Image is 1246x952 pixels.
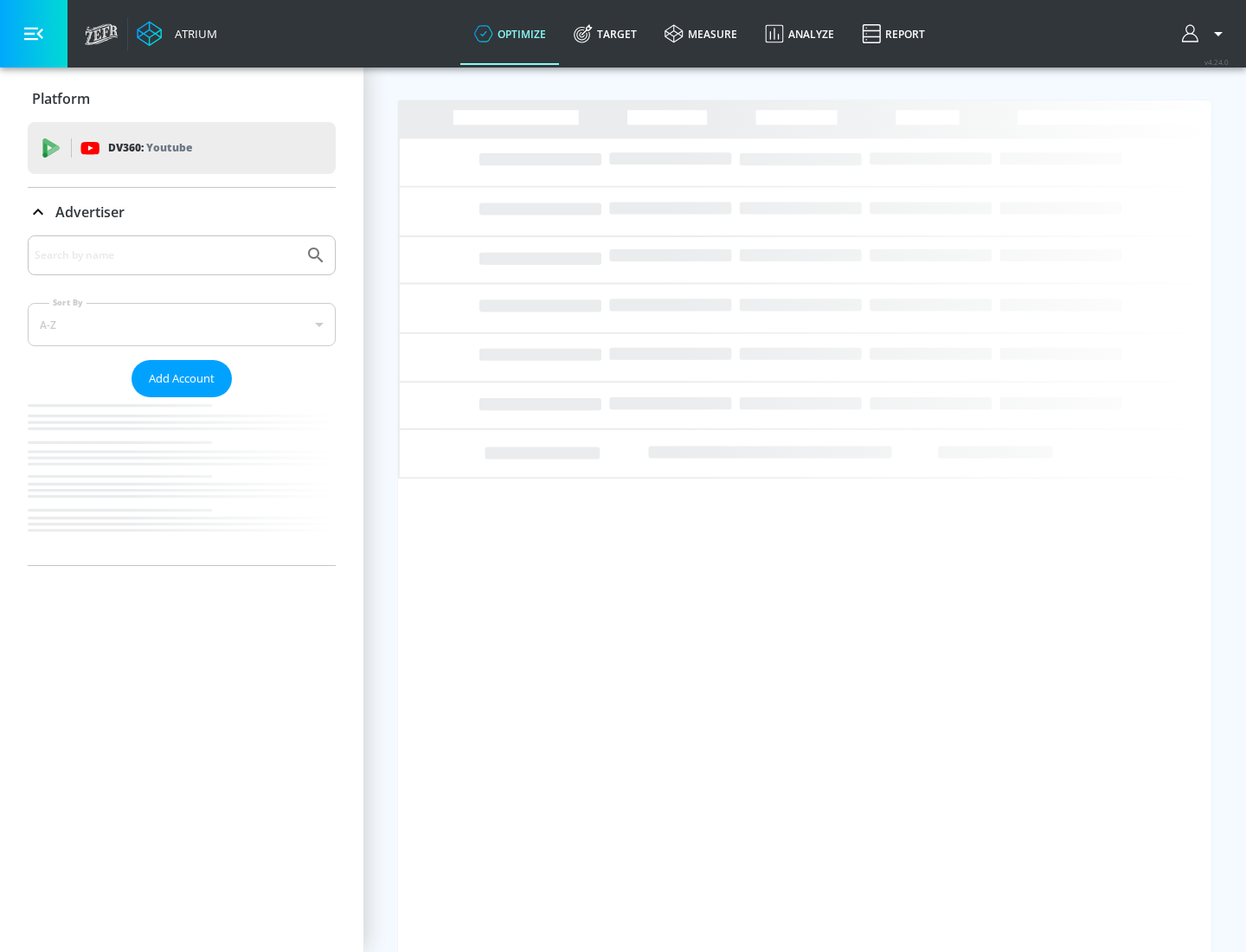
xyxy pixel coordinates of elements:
[146,138,192,157] p: Youtube
[28,397,336,565] nav: list of Advertiser
[168,26,217,42] div: Atrium
[137,21,217,47] a: Atrium
[1204,57,1229,67] span: v 4.24.0
[560,3,651,65] a: Target
[28,235,336,565] div: Advertiser
[35,244,297,267] input: Search by name
[28,303,336,346] div: A-Z
[149,369,215,389] span: Add Account
[28,188,336,236] div: Advertiser
[132,360,232,397] button: Add Account
[751,3,848,65] a: Analyze
[460,3,560,65] a: optimize
[28,74,336,123] div: Platform
[49,297,87,308] label: Sort By
[108,138,192,158] p: DV360:
[55,203,125,222] p: Advertiser
[848,3,939,65] a: Report
[651,3,751,65] a: measure
[32,89,90,108] p: Platform
[28,122,336,174] div: DV360: Youtube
